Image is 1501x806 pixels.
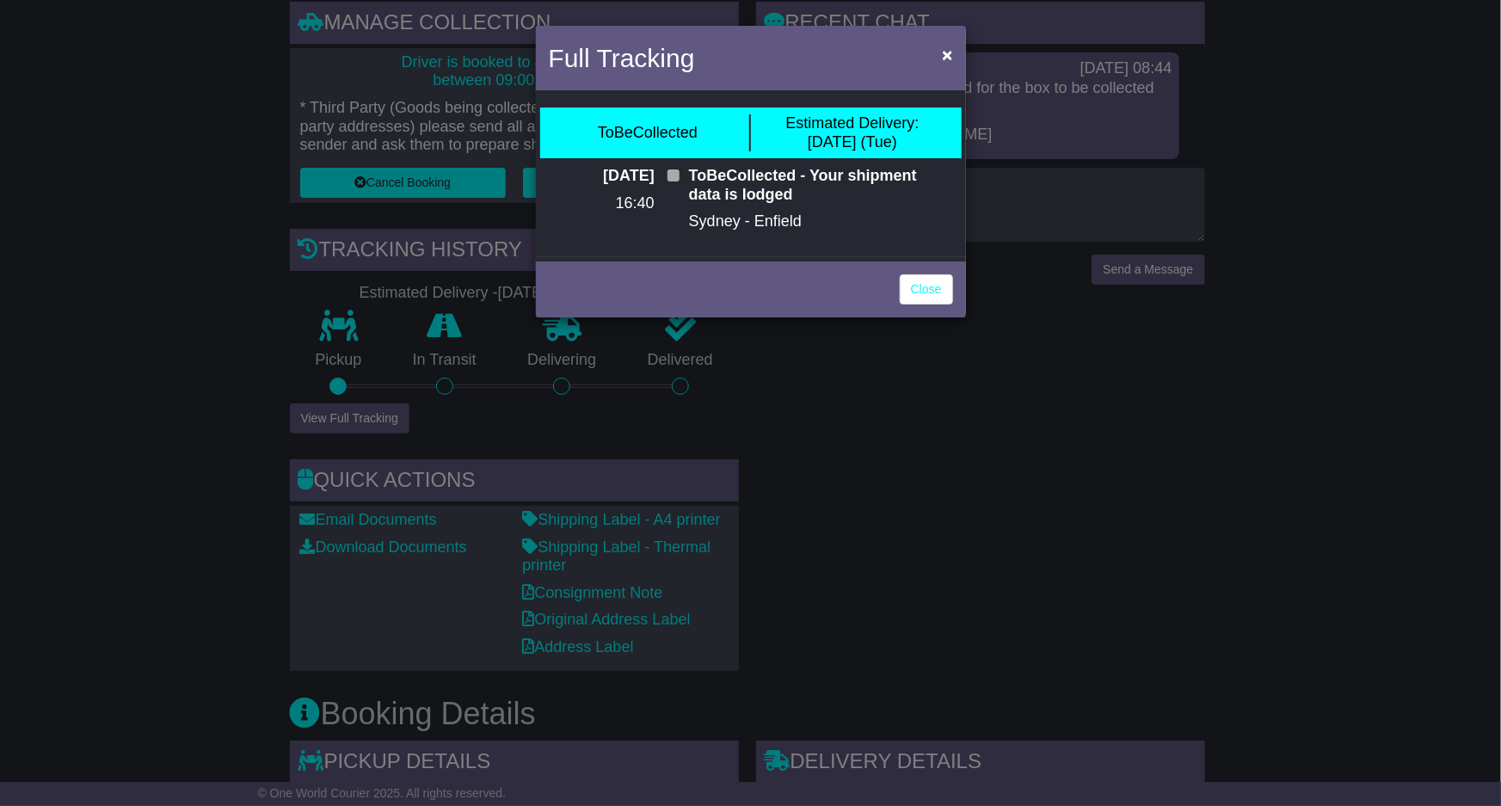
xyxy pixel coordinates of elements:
[598,124,698,143] div: ToBeCollected
[689,167,953,204] p: ToBeCollected - Your shipment data is lodged
[549,39,695,77] h4: Full Tracking
[689,212,953,231] p: Sydney - Enfield
[933,37,961,72] button: Close
[942,45,952,65] span: ×
[549,194,655,213] p: 16:40
[785,114,919,151] div: [DATE] (Tue)
[785,114,919,132] span: Estimated Delivery:
[900,274,953,305] a: Close
[549,167,655,186] p: [DATE]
